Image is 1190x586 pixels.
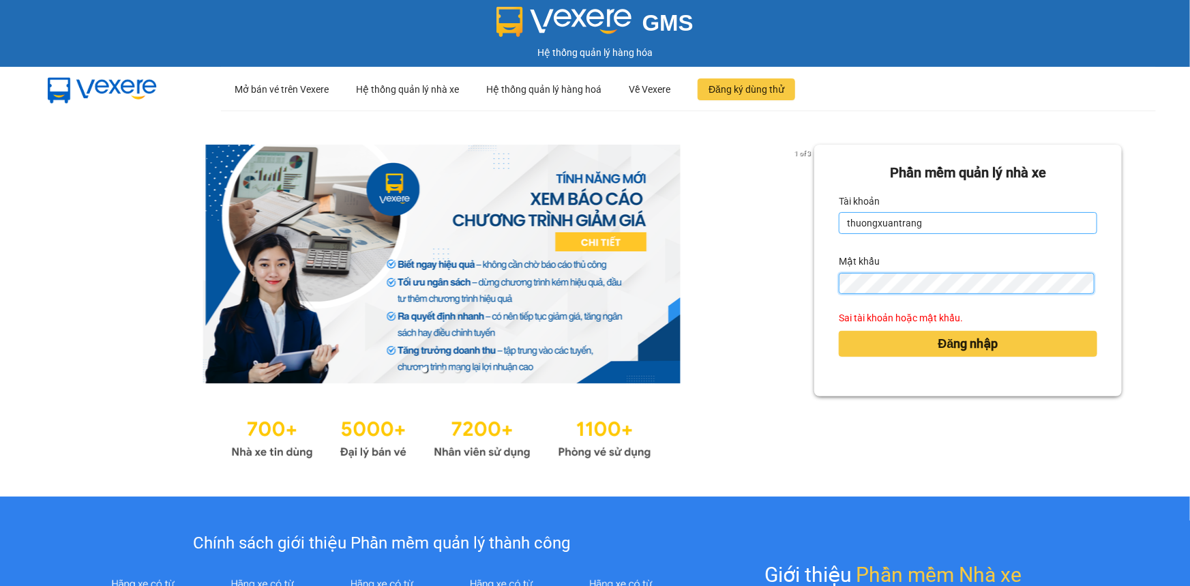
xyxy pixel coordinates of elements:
button: next slide / item [795,145,814,383]
span: GMS [642,10,694,35]
li: slide item 3 [455,367,460,372]
li: slide item 2 [438,367,444,372]
li: slide item 1 [422,367,428,372]
div: Hệ thống quản lý nhà xe [356,68,459,111]
span: Đăng nhập [938,334,998,353]
div: Sai tài khoản hoặc mật khẩu. [839,310,1097,325]
span: Đăng ký dùng thử [709,82,784,97]
input: Tài khoản [839,212,1097,234]
button: Đăng nhập [839,331,1097,357]
input: Mật khẩu [839,273,1095,295]
div: Mở bán vé trên Vexere [235,68,329,111]
img: Statistics.png [231,411,651,463]
img: logo 2 [496,7,631,37]
p: 1 of 3 [790,145,814,162]
button: previous slide / item [68,145,87,383]
div: Hệ thống quản lý hàng hoá [486,68,601,111]
label: Tài khoản [839,190,880,212]
div: Hệ thống quản lý hàng hóa [3,45,1187,60]
img: mbUUG5Q.png [34,67,170,112]
a: GMS [496,20,694,31]
label: Mật khẩu [839,250,880,272]
div: Chính sách giới thiệu Phần mềm quản lý thành công [83,531,680,557]
button: Đăng ký dùng thử [698,78,795,100]
div: Về Vexere [629,68,670,111]
div: Phần mềm quản lý nhà xe [839,162,1097,184]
